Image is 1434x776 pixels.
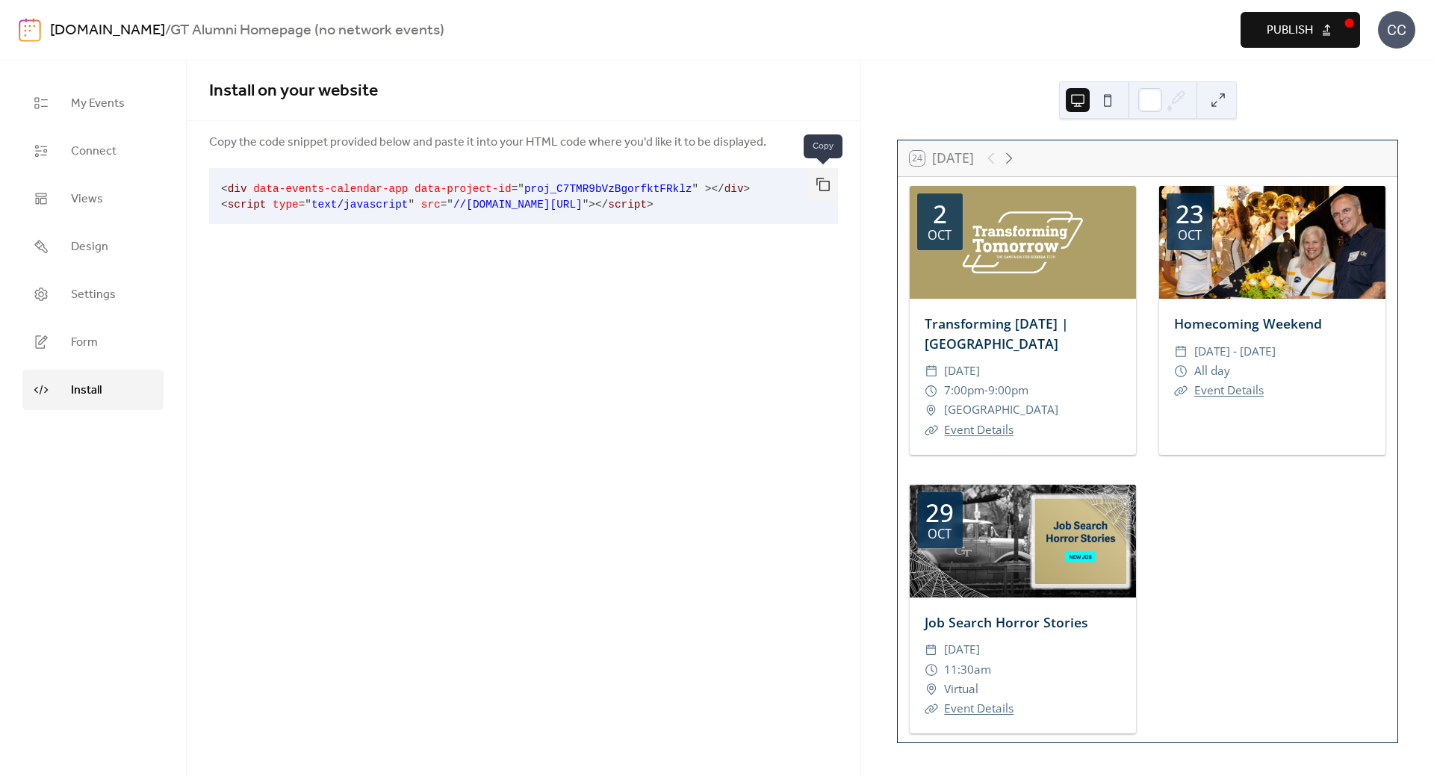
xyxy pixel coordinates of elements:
span: Install [71,382,102,400]
b: GT Alumni Homepage (no network events) [170,16,444,45]
span: Publish [1267,22,1313,40]
span: 7:00pm [944,381,984,400]
span: [DATE] [944,640,980,659]
a: Transforming [DATE] | [GEOGRAPHIC_DATA] [925,314,1069,352]
span: script [608,199,647,211]
span: </ [595,199,608,211]
a: [DOMAIN_NAME] [50,16,165,45]
div: ​ [925,381,938,400]
div: Oct [928,528,952,541]
span: data-project-id [415,183,512,195]
div: ​ [925,699,938,718]
span: Settings [71,286,116,304]
span: Design [71,238,108,256]
img: logo [19,18,41,42]
a: Settings [22,274,164,314]
span: Views [71,190,103,208]
span: All day [1194,361,1230,381]
a: Views [22,179,164,219]
button: Publish [1241,12,1360,48]
span: 11:30am [944,660,991,680]
div: ​ [1174,342,1188,361]
span: < [221,199,228,211]
span: = [512,183,518,195]
span: Virtual [944,680,978,699]
span: Form [71,334,98,352]
span: " [583,199,589,211]
span: </ [711,183,724,195]
a: Job Search Horror Stories [925,613,1088,631]
span: " [305,199,311,211]
a: Connect [22,131,164,171]
span: > [589,199,595,211]
div: ​ [925,680,938,699]
span: Copy [804,134,842,158]
span: div [724,183,744,195]
a: Homecoming Weekend [1174,314,1322,332]
span: text/javascript [311,199,409,211]
div: ​ [925,361,938,381]
a: My Events [22,83,164,123]
span: = [441,199,447,211]
span: = [299,199,305,211]
span: src [421,199,441,211]
span: Install on your website [209,75,378,108]
span: div [228,183,247,195]
a: Event Details [944,701,1014,716]
span: script [228,199,267,211]
div: ​ [1174,361,1188,381]
div: ​ [925,420,938,440]
span: Copy the code snippet provided below and paste it into your HTML code where you'd like it to be d... [209,134,766,152]
b: / [165,16,170,45]
div: ​ [925,640,938,659]
span: data-events-calendar-app [253,183,408,195]
a: Event Details [944,422,1014,438]
div: 29 [925,500,954,525]
span: " [518,183,524,195]
span: " [408,199,415,211]
span: proj_C7TMR9bVzBgorfktFRklz [524,183,692,195]
span: > [744,183,751,195]
div: ​ [1174,381,1188,400]
div: 2 [933,202,947,226]
a: Design [22,226,164,267]
span: Connect [71,143,117,161]
div: ​ [925,660,938,680]
span: " [692,183,698,195]
div: CC [1378,11,1415,49]
span: - [984,381,988,400]
span: 9:00pm [988,381,1028,400]
span: > [647,199,654,211]
div: Oct [1178,229,1202,242]
a: Event Details [1194,382,1264,398]
div: Oct [928,229,952,242]
span: //[DOMAIN_NAME][URL] [453,199,583,211]
span: " [447,199,453,211]
span: [DATE] [944,361,980,381]
a: Form [22,322,164,362]
span: My Events [71,95,125,113]
span: < [221,183,228,195]
span: > [705,183,712,195]
div: ​ [925,400,938,420]
span: [GEOGRAPHIC_DATA] [944,400,1058,420]
span: type [273,199,299,211]
span: [DATE] - [DATE] [1194,342,1276,361]
div: 23 [1176,202,1204,226]
a: Install [22,370,164,410]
